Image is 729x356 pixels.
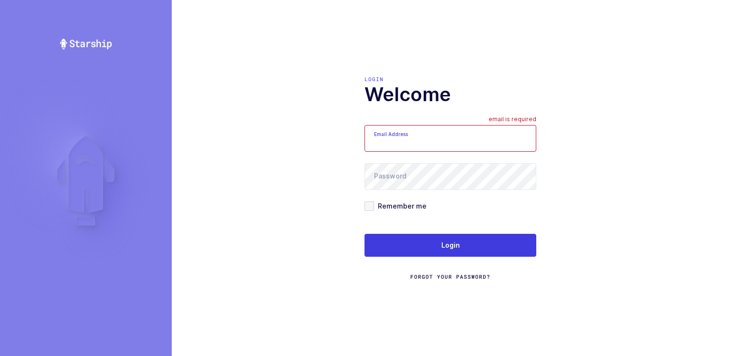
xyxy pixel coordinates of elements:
[59,38,113,50] img: Starship
[364,125,536,152] input: Email Address
[374,201,427,210] span: Remember me
[364,75,536,83] div: Login
[364,83,536,106] h1: Welcome
[364,163,536,190] input: Password
[441,241,460,250] span: Login
[489,115,536,125] div: email is required
[364,234,536,257] button: Login
[410,273,490,281] a: Forgot Your Password?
